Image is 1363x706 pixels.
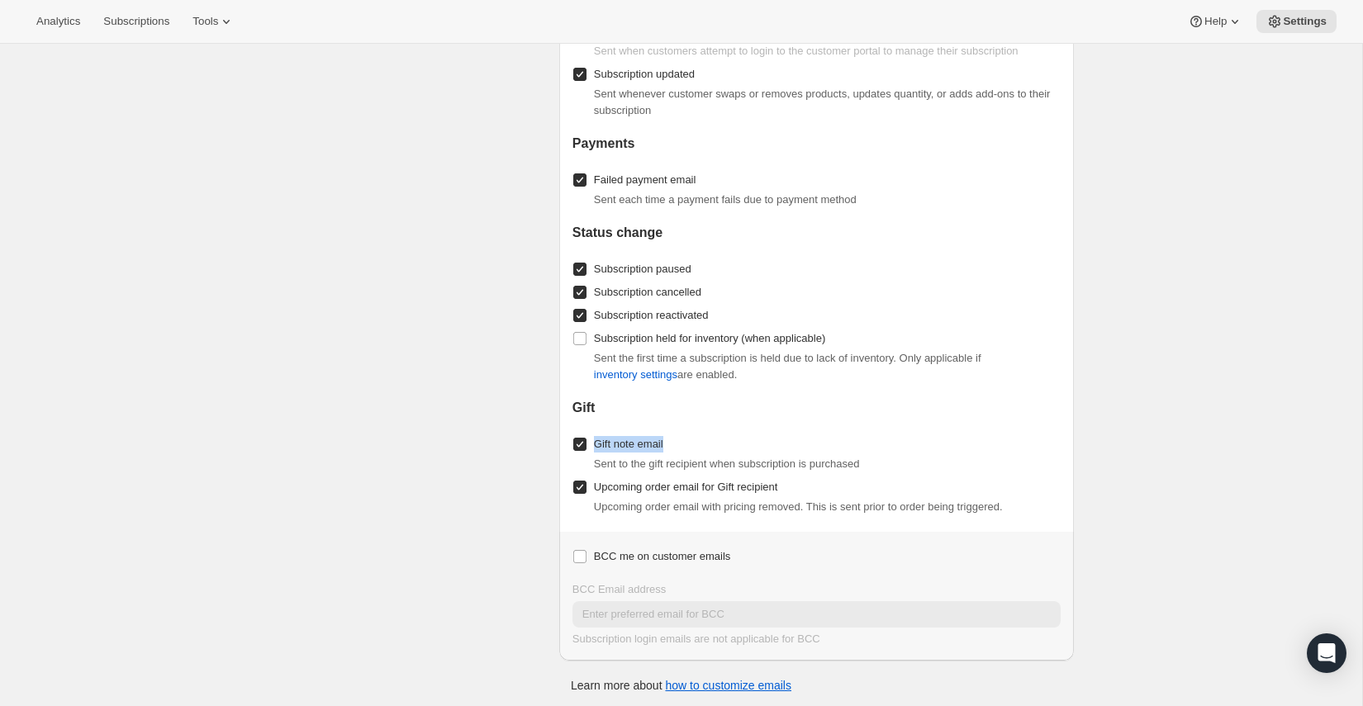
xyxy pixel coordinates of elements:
[572,400,1061,416] h2: Gift
[1178,10,1253,33] button: Help
[1307,633,1346,673] div: Open Intercom Messenger
[594,286,701,298] span: Subscription cancelled
[26,10,90,33] button: Analytics
[584,362,687,388] button: inventory settings
[594,263,691,275] span: Subscription paused
[572,633,820,645] span: Subscription login emails are not applicable for BCC
[594,550,730,562] span: BCC me on customer emails
[665,679,791,692] a: how to customize emails
[594,45,1019,57] span: Sent when customers attempt to login to the customer portal to manage their subscription
[1204,15,1227,28] span: Help
[572,135,1061,152] h2: Payments
[572,583,666,595] span: BCC Email address
[594,438,663,450] span: Gift note email
[572,225,1061,241] h2: Status change
[1256,10,1337,33] button: Settings
[594,352,981,381] span: Sent the first time a subscription is held due to lack of inventory. Only applicable if are enabled.
[36,15,80,28] span: Analytics
[192,15,218,28] span: Tools
[594,481,778,493] span: Upcoming order email for Gift recipient
[594,367,677,383] span: inventory settings
[594,68,695,80] span: Subscription updated
[572,601,1061,628] input: Enter preferred email for BCC
[1283,15,1327,28] span: Settings
[594,173,696,186] span: Failed payment email
[594,332,825,344] span: Subscription held for inventory (when applicable)
[594,88,1051,116] span: Sent whenever customer swaps or removes products, updates quantity, or adds add-ons to their subs...
[594,457,860,470] span: Sent to the gift recipient when subscription is purchased
[103,15,169,28] span: Subscriptions
[183,10,245,33] button: Tools
[594,193,857,206] span: Sent each time a payment fails due to payment method
[594,309,709,321] span: Subscription reactivated
[594,500,1003,513] span: Upcoming order email with pricing removed. This is sent prior to order being triggered.
[571,677,791,694] p: Learn more about
[93,10,179,33] button: Subscriptions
